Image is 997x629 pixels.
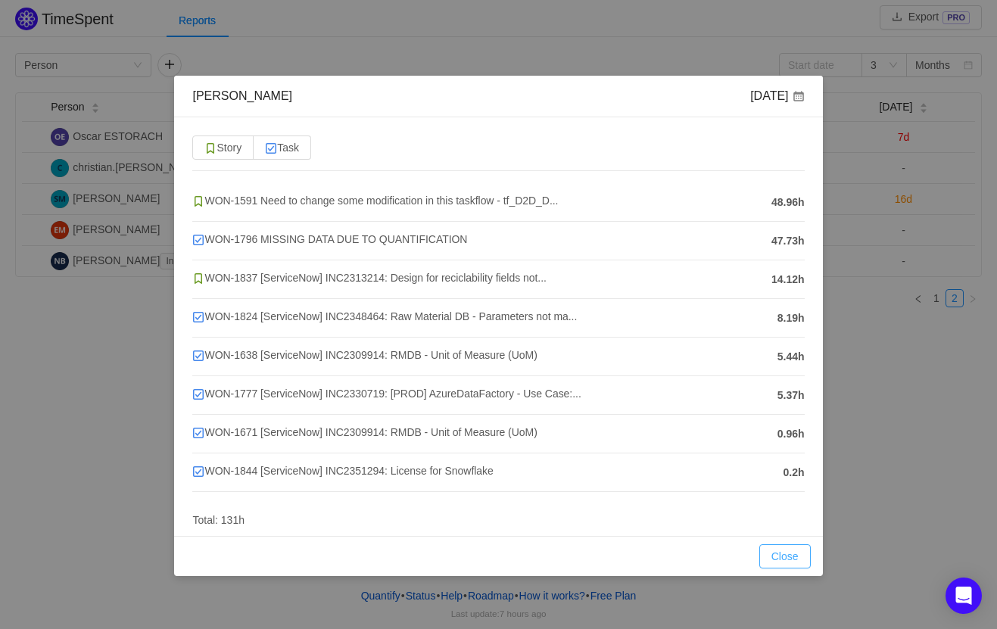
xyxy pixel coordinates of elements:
[192,466,204,478] img: 10318
[192,388,581,400] span: WON-1777 [ServiceNow] INC2330719: [PROD] AzureDataFactory - Use Case:...
[777,388,805,403] span: 5.37h
[192,349,537,361] span: WON-1638 [ServiceNow] INC2309914: RMDB - Unit of Measure (UoM)
[204,142,241,154] span: Story
[771,195,805,210] span: 48.96h
[192,388,204,400] img: 10318
[192,350,204,362] img: 10318
[265,142,299,154] span: Task
[946,578,982,614] div: Open Intercom Messenger
[192,427,204,439] img: 10318
[265,142,277,154] img: 10318
[192,195,558,207] span: WON-1591 Need to change some modification in this taskflow - tf_D2D_D...
[771,233,805,249] span: 47.73h
[192,88,292,104] div: [PERSON_NAME]
[192,195,204,207] img: 10315
[771,272,805,288] span: 14.12h
[204,142,217,154] img: 10315
[777,310,805,326] span: 8.19h
[192,426,537,438] span: WON-1671 [ServiceNow] INC2309914: RMDB - Unit of Measure (UoM)
[759,544,811,568] button: Close
[192,514,245,526] span: Total: 131h
[750,88,804,104] div: [DATE]
[192,233,467,245] span: WON-1796 MISSING DATA DUE TO QUANTIFICATION
[192,311,204,323] img: 10318
[192,272,204,285] img: 10315
[777,349,805,365] span: 5.44h
[777,426,805,442] span: 0.96h
[192,465,493,477] span: WON-1844 [ServiceNow] INC2351294: License for Snowflake
[192,234,204,246] img: 10318
[192,310,577,322] span: WON-1824 [ServiceNow] INC2348464: Raw Material DB - Parameters not ma...
[784,465,805,481] span: 0.2h
[192,272,546,284] span: WON-1837 [ServiceNow] INC2313214: Design for reciclability fields not...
